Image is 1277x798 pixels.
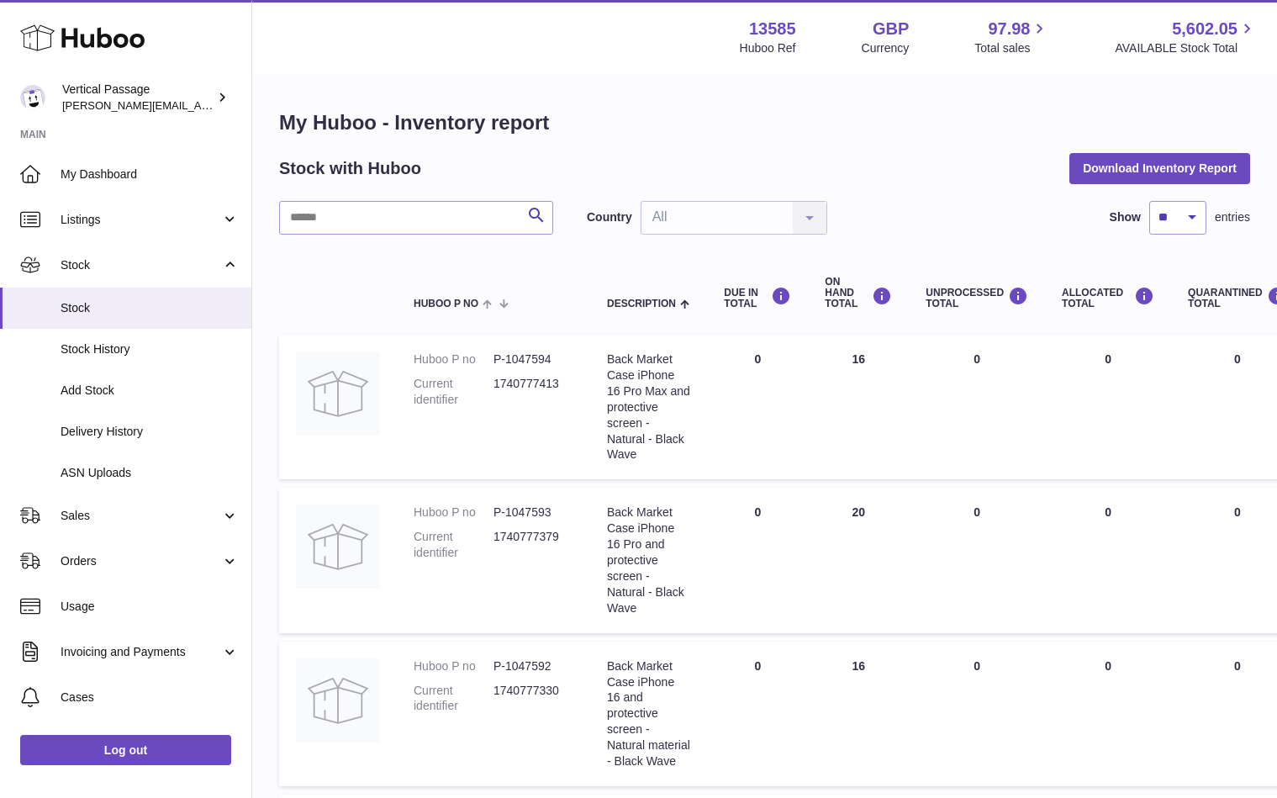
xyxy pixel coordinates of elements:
[1172,18,1237,40] span: 5,602.05
[279,109,1250,136] h1: My Huboo - Inventory report
[61,644,221,660] span: Invoicing and Payments
[873,18,909,40] strong: GBP
[61,300,239,316] span: Stock
[1069,153,1250,183] button: Download Inventory Report
[296,658,380,743] img: product image
[61,508,221,524] span: Sales
[607,505,690,616] div: Back Market Case iPhone 16 Pro and protective screen - Natural - Black Wave
[974,18,1049,56] a: 97.98 Total sales
[607,351,690,462] div: Back Market Case iPhone 16 Pro Max and protective screen - Natural - Black Wave
[707,488,808,632] td: 0
[61,341,239,357] span: Stock History
[707,642,808,786] td: 0
[1234,505,1241,519] span: 0
[1045,335,1171,479] td: 0
[414,351,493,367] dt: Huboo P no
[1215,209,1250,225] span: entries
[909,488,1045,632] td: 0
[493,683,573,715] dd: 1740777330
[707,335,808,479] td: 0
[493,351,573,367] dd: P-1047594
[909,335,1045,479] td: 0
[61,465,239,481] span: ASN Uploads
[1110,209,1141,225] label: Show
[1234,659,1241,673] span: 0
[607,299,676,309] span: Description
[926,287,1028,309] div: UNPROCESSED Total
[414,658,493,674] dt: Huboo P no
[62,98,337,112] span: [PERSON_NAME][EMAIL_ADDRESS][DOMAIN_NAME]
[296,505,380,589] img: product image
[61,212,221,228] span: Listings
[493,376,573,408] dd: 1740777413
[740,40,796,56] div: Huboo Ref
[1045,642,1171,786] td: 0
[414,529,493,561] dt: Current identifier
[909,642,1045,786] td: 0
[61,383,239,399] span: Add Stock
[808,642,909,786] td: 16
[1234,352,1241,366] span: 0
[988,18,1030,40] span: 97.98
[414,376,493,408] dt: Current identifier
[61,166,239,182] span: My Dashboard
[493,658,573,674] dd: P-1047592
[808,488,909,632] td: 20
[61,424,239,440] span: Delivery History
[974,40,1049,56] span: Total sales
[296,351,380,436] img: product image
[414,299,478,309] span: Huboo P no
[414,505,493,521] dt: Huboo P no
[808,335,909,479] td: 16
[749,18,796,40] strong: 13585
[1115,18,1257,56] a: 5,602.05 AVAILABLE Stock Total
[1062,287,1154,309] div: ALLOCATED Total
[825,277,892,310] div: ON HAND Total
[20,85,45,110] img: ryan@verticalpassage.com
[62,82,214,114] div: Vertical Passage
[862,40,910,56] div: Currency
[61,553,221,569] span: Orders
[279,157,421,180] h2: Stock with Huboo
[587,209,632,225] label: Country
[724,287,791,309] div: DUE IN TOTAL
[61,599,239,615] span: Usage
[1045,488,1171,632] td: 0
[493,505,573,521] dd: P-1047593
[493,529,573,561] dd: 1740777379
[61,257,221,273] span: Stock
[1115,40,1257,56] span: AVAILABLE Stock Total
[414,683,493,715] dt: Current identifier
[61,690,239,706] span: Cases
[20,735,231,765] a: Log out
[607,658,690,769] div: Back Market Case iPhone 16 and protective screen - Natural material - Black Wave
